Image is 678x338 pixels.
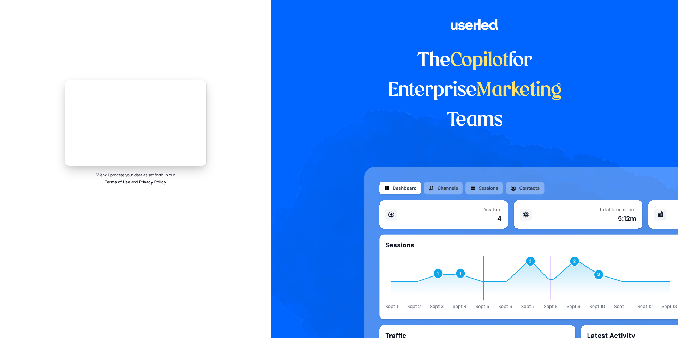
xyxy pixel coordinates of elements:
[450,52,509,70] span: Copilot
[90,171,181,186] p: We will process your data as set forth in our and
[476,81,562,100] span: Marketing
[139,179,166,185] a: Privacy Policy
[364,46,585,135] h1: The for Enterprise Teams
[105,179,130,185] a: Terms of Use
